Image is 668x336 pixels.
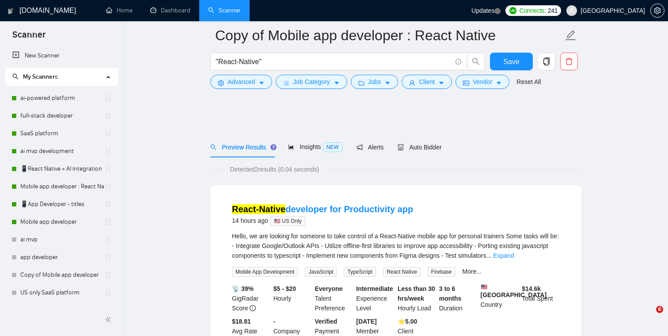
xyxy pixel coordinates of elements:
[522,285,541,292] b: $ 14.6k
[419,77,435,87] span: Client
[467,57,484,65] span: search
[250,305,256,311] span: info-circle
[455,59,461,65] span: info-circle
[437,284,479,313] div: Duration
[357,144,363,150] span: notification
[398,318,417,325] b: ⭐️ 5.00
[283,80,289,86] span: bars
[398,144,404,150] span: robot
[288,143,342,150] span: Insights
[258,80,265,86] span: caret-down
[105,112,112,119] span: holder
[354,284,396,313] div: Experience Level
[463,268,482,275] a: More...
[402,75,452,89] button: userClientcaret-down
[656,306,663,313] span: 6
[273,318,276,325] b: -
[351,75,399,89] button: folderJobscaret-down
[5,231,118,248] li: ai mvp
[481,284,547,298] b: [GEOGRAPHIC_DATA]
[509,7,516,14] img: upwork-logo.png
[315,318,338,325] b: Verified
[503,56,519,67] span: Save
[232,204,285,214] mark: React-Native
[356,285,393,292] b: Intermediate
[105,254,112,261] span: holder
[228,77,255,87] span: Advanced
[560,53,578,70] button: delete
[105,148,112,155] span: holder
[356,318,376,325] b: [DATE]
[20,178,105,195] a: Mobile app developer : React Native
[105,236,112,243] span: holder
[105,183,112,190] span: holder
[520,284,562,313] div: Total Spent
[561,57,577,65] span: delete
[224,164,326,174] span: Detected 2 results (0.04 seconds)
[12,73,19,80] span: search
[428,267,455,277] span: Firebase
[105,271,112,279] span: holder
[5,142,118,160] li: ai mvp development
[638,306,659,327] iframe: Intercom live chat
[210,144,216,150] span: search
[409,80,415,86] span: user
[288,144,294,150] span: area-chart
[208,7,241,14] a: searchScanner
[384,80,391,86] span: caret-down
[105,165,112,172] span: holder
[479,284,520,313] div: Country
[232,233,559,259] span: Hello, we are looking for someone to take control of a React-Native mobile app for personal train...
[20,142,105,160] a: ai mvp development
[463,80,469,86] span: idcard
[565,30,577,41] span: edit
[5,107,118,125] li: full-stack developer
[276,75,347,89] button: barsJob Categorycaret-down
[105,95,112,102] span: holder
[651,7,664,14] span: setting
[481,284,487,290] img: 🇺🇸
[273,285,296,292] b: $5 - $20
[20,284,105,302] a: US only SaaS platform
[215,24,563,46] input: Scanner name...
[368,77,381,87] span: Jobs
[20,195,105,213] a: 📱App Developer - titles
[519,6,546,15] span: Connects:
[23,73,58,80] span: My Scanners
[5,160,118,178] li: 📱React Native + AI integration
[20,125,105,142] a: SaaS platform
[455,75,509,89] button: idcardVendorcaret-down
[5,47,118,65] li: New Scanner
[5,195,118,213] li: 📱App Developer - titles
[20,160,105,178] a: 📱React Native + AI integration
[5,248,118,266] li: app developer
[5,213,118,231] li: Mobile app developer
[232,285,254,292] b: 📡 39%
[5,28,53,47] span: Scanner
[230,284,272,313] div: GigRadar Score
[20,266,105,284] a: Copy of Mobile app developer
[344,267,376,277] span: TypeScript
[5,302,118,319] li: full-stack test - global
[12,73,58,80] span: My Scanners
[315,285,343,292] b: Everyone
[471,7,494,14] span: Updates
[548,6,558,15] span: 241
[323,142,342,152] span: NEW
[398,144,441,151] span: Auto Bidder
[210,75,272,89] button: settingAdvancedcaret-down
[650,7,664,14] a: setting
[486,252,492,259] span: ...
[334,80,340,86] span: caret-down
[20,231,105,248] a: ai mvp
[293,77,330,87] span: Job Category
[383,267,421,277] span: React Native
[5,89,118,107] li: ai-powered platform
[232,318,251,325] b: $18.81
[269,143,277,151] div: Tooltip anchor
[216,56,452,67] input: Search Freelance Jobs...
[357,144,384,151] span: Alerts
[20,248,105,266] a: app developer
[650,4,664,18] button: setting
[305,267,337,277] span: JavaScript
